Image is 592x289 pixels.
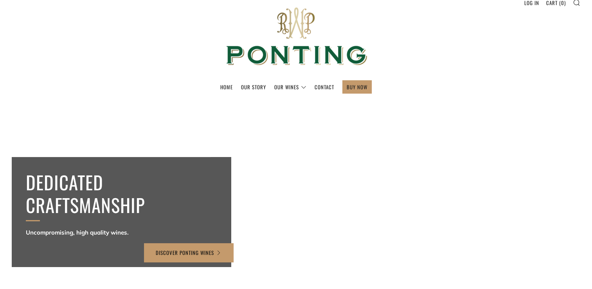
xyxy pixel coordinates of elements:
[241,81,266,93] a: Our Story
[26,229,129,236] strong: Uncompromising, high quality wines.
[220,81,233,93] a: Home
[347,81,367,93] a: BUY NOW
[274,81,306,93] a: Our Wines
[315,81,334,93] a: Contact
[144,243,233,262] a: Discover Ponting Wines
[26,171,217,216] h2: Dedicated Craftsmanship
